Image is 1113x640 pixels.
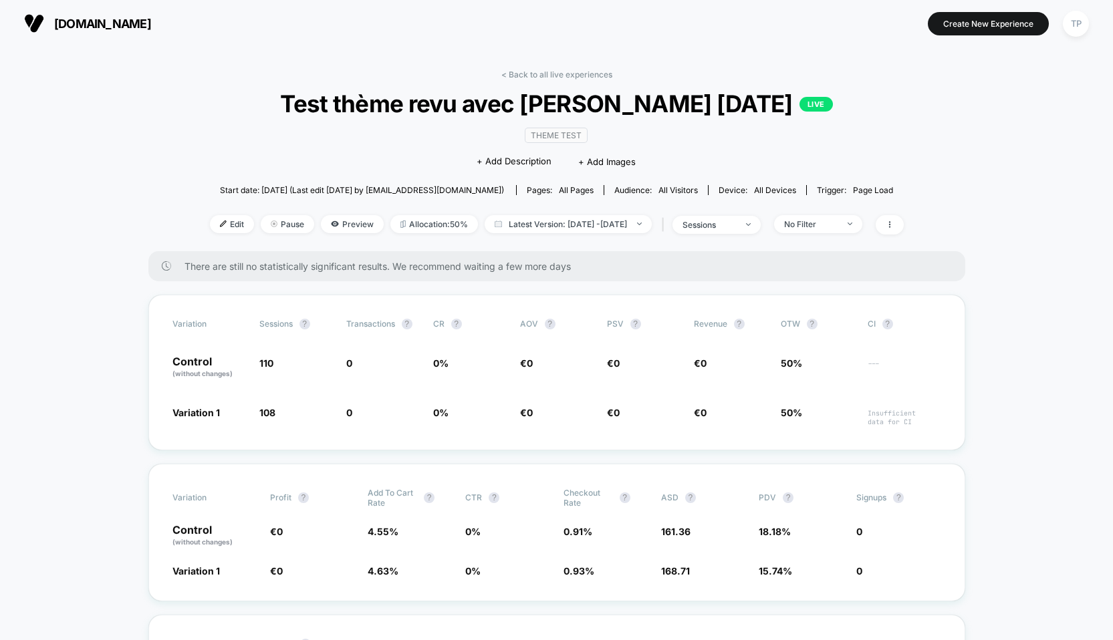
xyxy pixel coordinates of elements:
[856,565,862,577] span: 0
[781,319,854,329] span: OTW
[346,407,352,418] span: 0
[368,488,417,508] span: Add To Cart Rate
[545,319,555,329] button: ?
[685,492,696,503] button: ?
[270,565,283,577] span: €
[868,319,941,329] span: CI
[620,492,630,503] button: ?
[346,319,395,329] span: Transactions
[781,407,802,418] span: 50%
[465,565,481,577] span: 0 %
[564,526,592,537] span: 0.91 %
[759,492,776,502] span: PDV
[261,215,314,233] span: Pause
[607,319,624,329] span: PSV
[400,220,406,228] img: rebalance
[694,319,727,329] span: Revenue
[882,319,893,329] button: ?
[759,526,791,537] span: 18.18 %
[368,565,398,577] span: 4.63 %
[277,565,283,577] span: 0
[24,13,44,33] img: Visually logo
[746,223,751,226] img: end
[637,222,642,225] img: end
[853,185,893,195] span: Page Load
[578,156,636,167] span: + Add Images
[433,357,449,369] span: 0 %
[172,538,233,546] span: (without changes)
[658,185,698,195] span: All Visitors
[708,185,806,195] span: Device:
[807,319,818,329] button: ?
[734,319,745,329] button: ?
[1063,11,1089,37] div: TP
[172,369,233,377] span: (without changes)
[495,220,502,227] img: calendar
[402,319,412,329] button: ?
[277,526,283,537] span: 0
[781,357,802,369] span: 50%
[220,185,504,195] span: Start date: [DATE] (Last edit [DATE] by [EMAIL_ADDRESS][DOMAIN_NAME])
[527,407,533,418] span: 0
[856,492,886,502] span: Signups
[270,492,291,502] span: Profit
[658,215,672,234] span: |
[259,357,273,369] span: 110
[614,357,620,369] span: 0
[607,407,620,418] span: €
[244,90,868,118] span: Test thème revu avec [PERSON_NAME] [DATE]
[172,565,220,577] span: Variation 1
[424,492,435,503] button: ?
[433,319,445,329] span: CR
[520,407,533,418] span: €
[54,17,151,31] span: [DOMAIN_NAME]
[465,492,482,502] span: CTR
[614,185,698,195] div: Audience:
[868,359,941,379] span: ---
[259,319,293,329] span: Sessions
[630,319,641,329] button: ?
[368,526,398,537] span: 4.55 %
[298,492,309,503] button: ?
[527,185,594,195] div: Pages:
[270,526,283,537] span: €
[759,565,792,577] span: 15.74 %
[799,97,833,112] p: LIVE
[520,319,538,329] span: AOV
[477,155,551,168] span: + Add Description
[172,524,257,547] p: Control
[220,220,227,227] img: edit
[614,407,620,418] span: 0
[817,185,893,195] div: Trigger:
[271,220,277,227] img: end
[465,526,481,537] span: 0 %
[784,219,838,229] div: No Filter
[607,357,620,369] span: €
[783,492,793,503] button: ?
[559,185,594,195] span: all pages
[210,215,254,233] span: Edit
[433,407,449,418] span: 0 %
[321,215,384,233] span: Preview
[259,407,275,418] span: 108
[172,407,220,418] span: Variation 1
[20,13,155,34] button: [DOMAIN_NAME]
[848,222,852,225] img: end
[525,128,588,143] span: Theme Test
[754,185,796,195] span: all devices
[661,565,690,577] span: 168.71
[485,215,652,233] span: Latest Version: [DATE] - [DATE]
[501,69,612,79] a: < Back to all live experiences
[661,526,691,537] span: 161.36
[928,12,1049,35] button: Create New Experience
[701,407,707,418] span: 0
[172,319,246,329] span: Variation
[564,565,594,577] span: 0.93 %
[893,492,904,503] button: ?
[172,356,246,379] p: Control
[701,357,707,369] span: 0
[299,319,310,329] button: ?
[683,220,736,230] div: sessions
[694,357,707,369] span: €
[451,319,462,329] button: ?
